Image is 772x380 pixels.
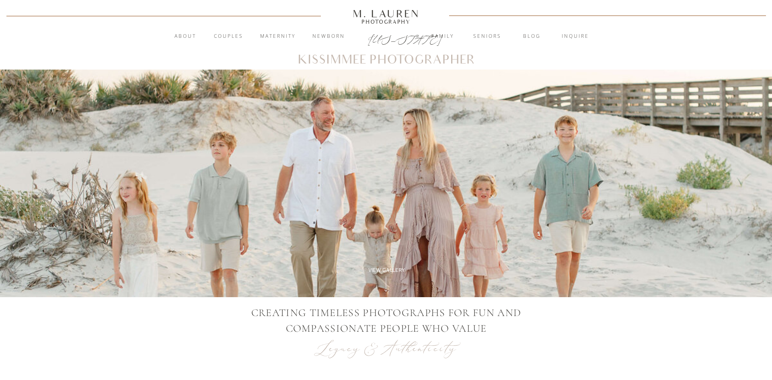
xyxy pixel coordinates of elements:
[359,267,414,274] a: View Gallery
[307,33,350,41] a: Newborn
[170,33,201,41] a: About
[554,33,597,41] a: inquire
[224,305,549,338] p: creating timeless photographs for Fun and compassionate people who value
[421,33,464,41] a: Family
[207,33,250,41] a: Couples
[368,33,404,43] a: [US_STATE]
[329,9,443,18] a: M. Lauren
[510,33,554,41] a: blog
[466,33,509,41] a: Seniors
[256,33,300,41] a: Maternity
[313,338,459,359] p: Legacy & Authenticity
[349,20,423,24] a: Photography
[269,54,503,66] h1: Kissimmee Photographer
